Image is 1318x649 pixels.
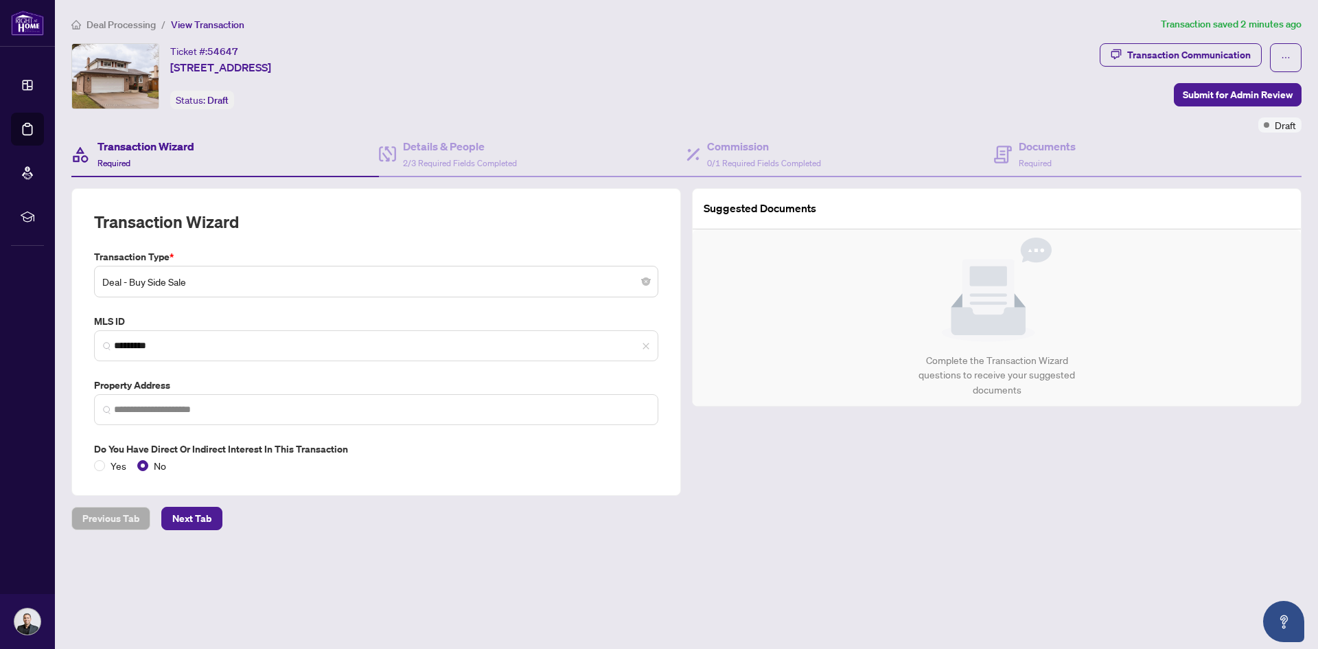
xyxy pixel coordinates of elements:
h4: Commission [707,138,821,155]
span: 54647 [207,45,238,58]
li: / [161,16,165,32]
img: search_icon [103,342,111,350]
span: close-circle [642,277,650,286]
span: Deal - Buy Side Sale [102,269,650,295]
span: Required [1019,158,1052,168]
span: ellipsis [1281,53,1291,62]
h4: Details & People [403,138,517,155]
label: Property Address [94,378,658,393]
img: Null State Icon [942,238,1052,342]
label: MLS ID [94,314,658,329]
span: Draft [207,94,229,106]
span: Submit for Admin Review [1183,84,1293,106]
label: Do you have direct or indirect interest in this transaction [94,442,658,457]
span: View Transaction [171,19,244,31]
span: 2/3 Required Fields Completed [403,158,517,168]
img: Profile Icon [14,608,41,635]
img: IMG-X12373710_1.jpg [72,44,159,109]
article: Transaction saved 2 minutes ago [1161,16,1302,32]
span: Yes [105,458,132,473]
img: search_icon [103,406,111,414]
span: Next Tab [172,508,211,530]
span: No [148,458,172,473]
span: 0/1 Required Fields Completed [707,158,821,168]
span: Draft [1275,117,1296,133]
button: Open asap [1263,601,1304,642]
div: Transaction Communication [1127,44,1251,66]
h4: Documents [1019,138,1076,155]
div: Complete the Transaction Wizard questions to receive your suggested documents [904,353,1090,398]
div: Ticket #: [170,43,238,59]
label: Transaction Type [94,249,658,264]
h2: Transaction Wizard [94,211,239,233]
button: Previous Tab [71,507,150,530]
button: Submit for Admin Review [1174,83,1302,106]
span: [STREET_ADDRESS] [170,59,271,76]
button: Transaction Communication [1100,43,1262,67]
img: logo [11,10,44,36]
span: Deal Processing [86,19,156,31]
div: Status: [170,91,234,109]
article: Suggested Documents [704,200,816,217]
span: close [642,342,650,350]
span: Required [97,158,130,168]
span: home [71,20,81,30]
button: Next Tab [161,507,222,530]
h4: Transaction Wizard [97,138,194,155]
